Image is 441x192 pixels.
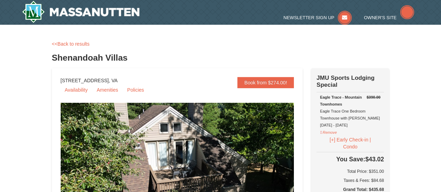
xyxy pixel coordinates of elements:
[52,41,90,47] a: <<Back to results
[123,85,148,95] a: Policies
[320,136,380,151] button: [+] Early Check-in | Condo
[364,15,397,20] span: Owner's Site
[283,15,334,20] span: Newsletter Sign Up
[320,95,362,106] strong: Eagle Trace - Mountain Townhomes
[320,94,380,129] div: Eagle Trace One Bedroom Townhouse with [PERSON_NAME] [DATE] - [DATE]
[317,156,384,163] h4: $43.02
[336,156,365,163] span: You Save:
[22,1,140,23] img: Massanutten Resort Logo
[317,177,384,184] div: Taxes & Fees: $84.68
[364,15,414,20] a: Owner's Site
[237,77,294,88] a: Book from $274.00!
[317,168,384,175] h6: Total Price: $351.00
[22,1,140,23] a: Massanutten Resort
[92,85,122,95] a: Amenities
[61,85,92,95] a: Availability
[367,95,381,99] del: $390.00
[317,75,374,88] strong: JMU Sports Lodging Special
[283,15,352,20] a: Newsletter Sign Up
[320,127,337,136] button: Remove
[52,51,389,65] h3: Shenandoah Villas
